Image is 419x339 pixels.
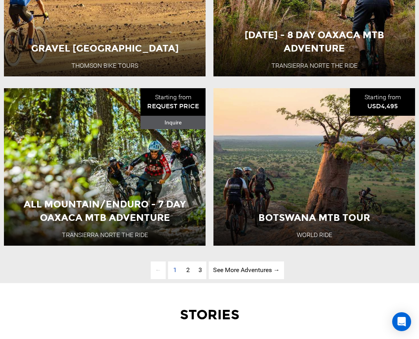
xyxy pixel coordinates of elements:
ul: Pagination [135,261,284,279]
span: 2 [186,266,190,274]
p: Stories [8,305,411,324]
span: 3 [198,266,202,274]
div: Open Intercom Messenger [392,312,411,331]
a: See More Adventures → page [209,261,284,279]
span: 1 [169,261,181,279]
span: ← [151,261,166,279]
